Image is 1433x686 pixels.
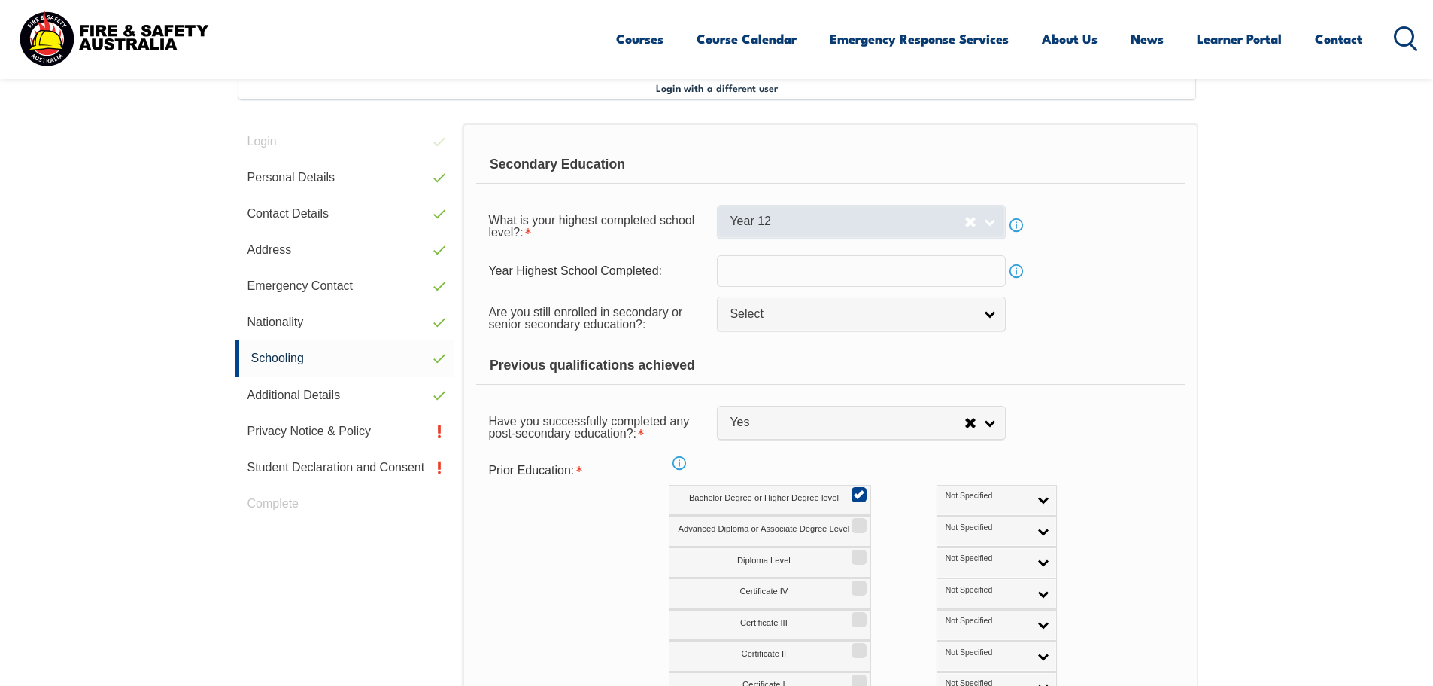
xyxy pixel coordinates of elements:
label: Diploma Level [669,547,871,578]
a: About Us [1042,19,1098,59]
a: Info [1006,215,1027,236]
a: Privacy Notice & Policy [235,413,455,450]
span: What is your highest completed school level?: [488,214,694,239]
a: Info [669,453,690,474]
div: Previous qualifications achieved [476,347,1184,385]
input: YYYY [717,255,1006,287]
span: Select [730,306,973,322]
div: What is your highest completed school level? is required. [476,204,717,246]
a: Course Calendar [697,19,797,59]
a: Info [1006,261,1027,282]
label: Certificate II [669,641,871,672]
a: Student Declaration and Consent [235,450,455,486]
a: Nationality [235,304,455,340]
div: Year Highest School Completed: [476,257,717,285]
span: Year 12 [730,214,964,230]
label: Certificate IV [669,578,871,609]
div: Secondary Education [476,146,1184,184]
label: Bachelor Degree or Higher Degree level [669,485,871,516]
span: Not Specified [946,553,1029,564]
span: Not Specified [946,648,1029,658]
a: Contact Details [235,196,455,232]
a: News [1131,19,1164,59]
a: Schooling [235,340,455,377]
label: Certificate III [669,610,871,641]
div: Prior Education is required. [476,456,717,485]
span: Yes [730,415,964,431]
span: Not Specified [946,523,1029,533]
a: Address [235,232,455,268]
a: Additional Details [235,377,455,413]
span: Have you successfully completed any post-secondary education?: [488,415,689,440]
span: Login with a different user [656,81,778,93]
a: Emergency Contact [235,268,455,304]
span: Not Specified [946,585,1029,596]
a: Learner Portal [1197,19,1282,59]
span: Not Specified [946,491,1029,502]
a: Contact [1315,19,1362,59]
a: Courses [616,19,663,59]
label: Advanced Diploma or Associate Degree Level [669,516,871,547]
div: Have you successfully completed any post-secondary education? is required. [476,405,717,447]
a: Personal Details [235,160,455,196]
span: Not Specified [946,616,1029,627]
span: Are you still enrolled in secondary or senior secondary education?: [488,306,682,331]
a: Emergency Response Services [830,19,1009,59]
